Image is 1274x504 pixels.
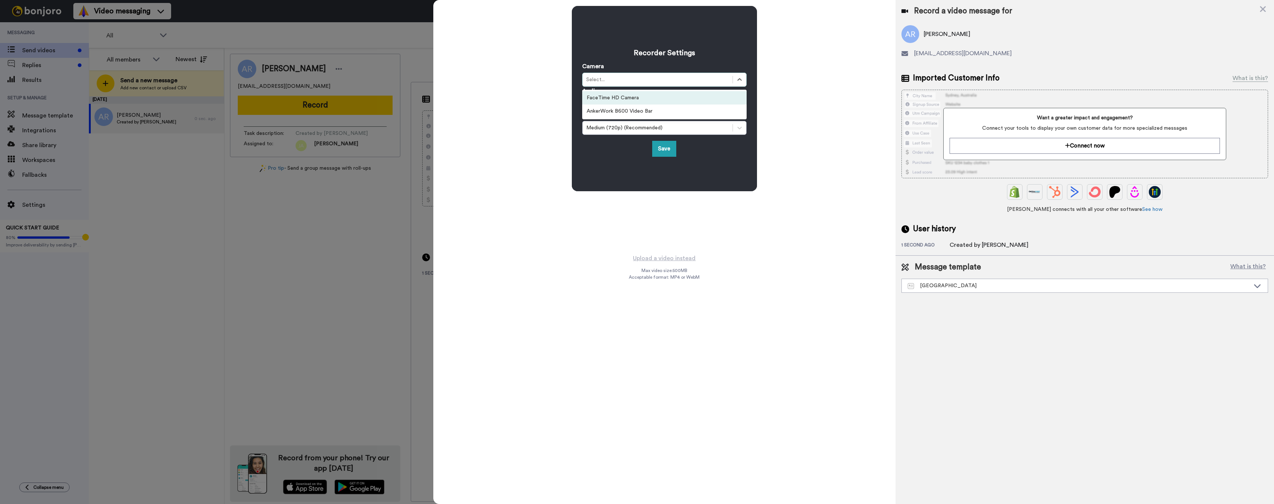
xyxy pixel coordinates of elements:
span: User history [913,223,956,235]
div: Created by [PERSON_NAME] [950,241,1028,249]
span: Imported Customer Info [913,73,1000,84]
img: ConvertKit [1089,186,1101,198]
span: Want a greater impact and engagement? [950,114,1220,122]
img: Profile image for James [17,22,29,34]
div: AnkerWork B600 Video Bar [582,105,747,118]
button: Save [652,141,676,157]
div: FaceTime HD Camera [582,91,747,105]
span: Connect your tools to display your own customer data for more specialized messages [950,125,1220,132]
a: See how [1142,207,1163,212]
img: Patreon [1109,186,1121,198]
div: [GEOGRAPHIC_DATA] [908,282,1250,289]
img: Message-temps.svg [908,283,914,289]
div: Medium (720p) (Recommended) [586,124,729,132]
span: [PERSON_NAME] connects with all your other software [901,206,1268,213]
span: Max video size: 500 MB [641,268,687,273]
div: Select... [586,76,729,83]
label: Audio [582,87,598,96]
p: Hi [PERSON_NAME], ​ Boost your Bonjoro view rate with this handy guide. Make sure your sending ad... [32,21,128,29]
div: What is this? [1233,74,1268,83]
img: Drip [1129,186,1141,198]
img: Shopify [1009,186,1021,198]
img: ActiveCampaign [1069,186,1081,198]
div: message notification from James, 5d ago. Hi Joseph, ​ Boost your Bonjoro view rate with this hand... [11,16,137,40]
label: Camera [582,62,604,71]
button: What is this? [1228,262,1268,273]
span: Acceptable format: MP4 or WebM [629,274,700,280]
p: Message from James, sent 5d ago [32,29,128,35]
div: 1 second ago [901,242,950,249]
span: Message template [915,262,981,273]
img: Hubspot [1049,186,1061,198]
h3: Recorder Settings [582,48,747,58]
button: Upload a video instead [631,253,698,263]
img: Ontraport [1029,186,1041,198]
img: GoHighLevel [1149,186,1161,198]
span: [EMAIL_ADDRESS][DOMAIN_NAME] [914,49,1012,58]
button: Connect now [950,138,1220,154]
